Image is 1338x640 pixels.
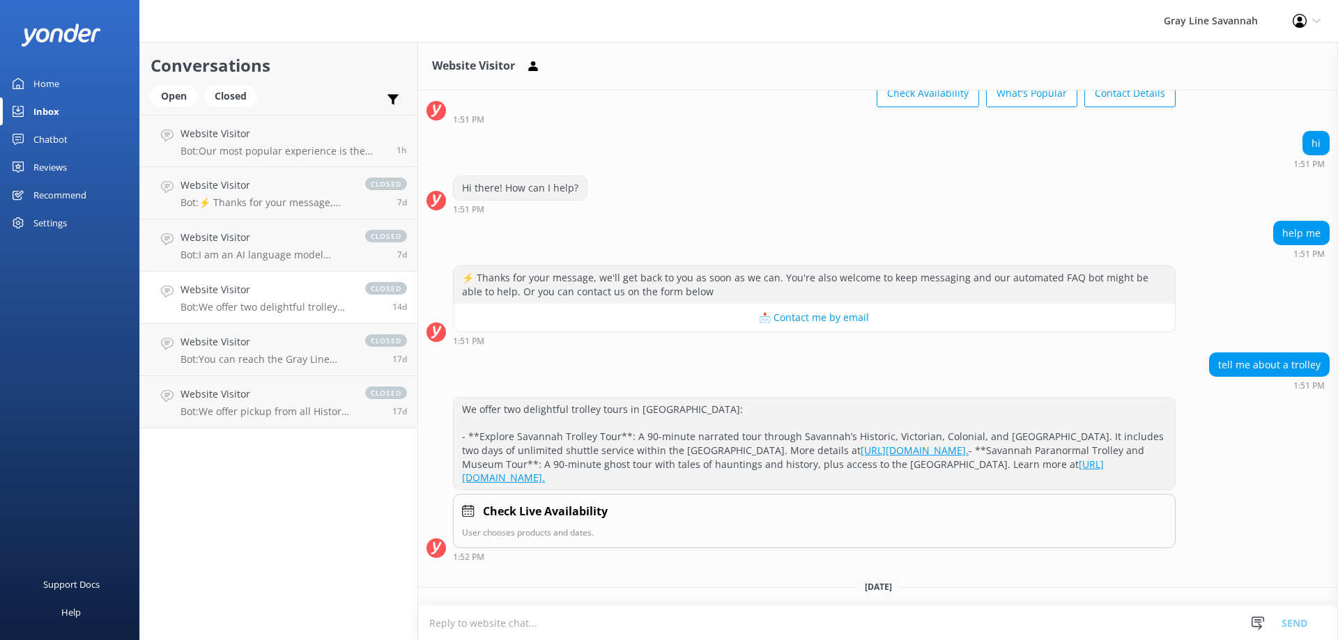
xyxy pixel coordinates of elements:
div: Inbox [33,97,59,125]
button: Check Availability [877,79,979,107]
div: help me [1274,221,1329,245]
h4: Website Visitor [180,178,351,193]
div: Sep 11 2025 01:51pm (UTC -04:00) America/New_York [1209,380,1330,390]
p: Bot: We offer two delightful trolley tours in [GEOGRAPHIC_DATA]: - **Explore Savannah Trolley Tou... [180,301,351,313]
h4: Website Visitor [180,282,351,297]
p: Bot: I am an AI language model designed to answer your questions based on a knowledge base provid... [180,249,351,261]
span: closed [365,230,407,242]
span: closed [365,282,407,295]
h3: Website Visitor [432,57,515,75]
div: We offer two delightful trolley tours in [GEOGRAPHIC_DATA]: - **Explore Savannah Trolley Tour**: ... [454,398,1175,490]
h4: Website Visitor [180,230,351,245]
a: [URL][DOMAIN_NAME]. [462,458,1104,485]
strong: 1:51 PM [1293,160,1325,169]
div: Help [61,598,81,626]
a: Website VisitorBot:Our most popular experience is the Explore Savannah Trolley Tour, a 90-minute ... [140,115,417,167]
span: closed [365,334,407,347]
span: Sep 07 2025 11:36pm (UTC -04:00) America/New_York [392,405,407,417]
span: Sep 18 2025 11:19am (UTC -04:00) America/New_York [397,249,407,260]
h4: Website Visitor [180,334,351,350]
strong: 1:52 PM [453,553,484,561]
p: Bot: ⚡ Thanks for your message, we'll get back to you as soon as we can. You're also welcome to k... [180,196,351,209]
span: [DATE] [856,581,900,593]
h2: Conversations [151,52,407,79]
div: Sep 11 2025 01:51pm (UTC -04:00) America/New_York [453,114,1176,124]
div: Sep 11 2025 01:51pm (UTC -04:00) America/New_York [453,336,1176,345]
div: Sep 11 2025 01:52pm (UTC -04:00) America/New_York [453,552,1176,561]
span: Sep 07 2025 11:39pm (UTC -04:00) America/New_York [392,353,407,365]
a: Website VisitorBot:We offer pickup from all Historic Downtown hotels and B&Bs in [GEOGRAPHIC_DATA... [140,376,417,428]
strong: 1:51 PM [453,116,484,124]
a: Website VisitorBot:I am an AI language model designed to answer your questions based on a knowled... [140,219,417,272]
div: Home [33,70,59,97]
h4: Website Visitor [180,126,386,141]
strong: 1:51 PM [453,205,484,214]
p: Bot: Our most popular experience is the Explore Savannah Trolley Tour, a 90-minute narrated ride ... [180,145,386,157]
div: Sep 11 2025 01:51pm (UTC -04:00) America/New_York [1293,159,1330,169]
p: Bot: You can reach the Gray Line Savannah team at [PHONE_NUMBER], [PHONE_NUMBER] (toll-free), or ... [180,353,351,366]
div: Sep 11 2025 01:51pm (UTC -04:00) America/New_York [1273,249,1330,258]
a: [URL][DOMAIN_NAME]. [861,444,969,457]
div: Chatbot [33,125,68,153]
h4: Check Live Availability [483,503,608,521]
button: Contact Details [1084,79,1176,107]
p: Bot: We offer pickup from all Historic Downtown hotels and B&Bs in [GEOGRAPHIC_DATA], as well as ... [180,405,351,418]
button: What's Popular [986,79,1077,107]
a: Website VisitorBot:We offer two delightful trolley tours in [GEOGRAPHIC_DATA]: - **Explore Savann... [140,272,417,324]
p: User chooses products and dates. [462,526,1167,539]
div: Sep 11 2025 01:51pm (UTC -04:00) America/New_York [453,204,587,214]
div: Open [151,86,197,107]
a: Website VisitorBot:You can reach the Gray Line Savannah team at [PHONE_NUMBER], [PHONE_NUMBER] (t... [140,324,417,376]
div: Support Docs [43,570,100,598]
div: ⚡ Thanks for your message, we'll get back to you as soon as we can. You're also welcome to keep m... [454,266,1175,303]
button: 📩 Contact me by email [454,304,1175,331]
span: Sep 25 2025 03:22pm (UTC -04:00) America/New_York [397,144,407,156]
span: closed [365,178,407,190]
h4: Website Visitor [180,387,351,402]
div: tell me about a trolley [1210,353,1329,377]
div: Reviews [33,153,67,181]
a: Website VisitorBot:⚡ Thanks for your message, we'll get back to you as soon as we can. You're als... [140,167,417,219]
span: Sep 18 2025 11:23am (UTC -04:00) America/New_York [397,196,407,208]
a: Open [151,88,204,103]
div: Hi there! How can I help? [454,176,587,200]
a: Closed [204,88,264,103]
div: hi [1303,132,1329,155]
span: closed [365,387,407,399]
strong: 1:51 PM [1293,250,1325,258]
strong: 1:51 PM [1293,382,1325,390]
span: Sep 11 2025 01:51pm (UTC -04:00) America/New_York [392,301,407,313]
div: Closed [204,86,257,107]
img: yonder-white-logo.png [21,24,101,47]
div: Recommend [33,181,86,209]
div: Settings [33,209,67,237]
strong: 1:51 PM [453,337,484,345]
